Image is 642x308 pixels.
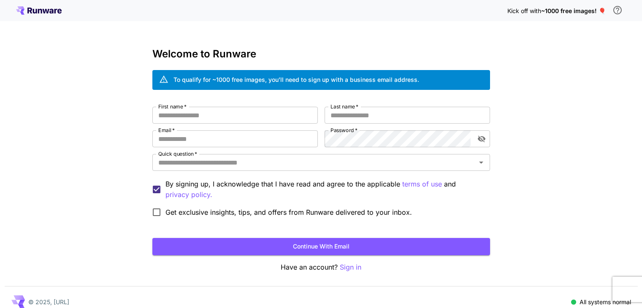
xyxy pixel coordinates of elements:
p: All systems normal [580,297,631,306]
p: Have an account? [152,262,490,273]
button: Open [475,157,487,168]
button: In order to qualify for free credit, you need to sign up with a business email address and click ... [609,2,626,19]
span: ~1000 free images! 🎈 [541,7,606,14]
button: Sign in [340,262,361,273]
label: Quick question [158,150,197,157]
p: privacy policy. [165,189,212,200]
p: terms of use [402,179,442,189]
div: To qualify for ~1000 free images, you’ll need to sign up with a business email address. [173,75,419,84]
h3: Welcome to Runware [152,48,490,60]
span: Kick off with [507,7,541,14]
p: By signing up, I acknowledge that I have read and agree to the applicable and [165,179,483,200]
label: Password [330,127,358,134]
label: Last name [330,103,358,110]
button: Continue with email [152,238,490,255]
span: Get exclusive insights, tips, and offers from Runware delivered to your inbox. [165,207,412,217]
label: Email [158,127,175,134]
label: First name [158,103,187,110]
button: toggle password visibility [474,131,489,146]
button: By signing up, I acknowledge that I have read and agree to the applicable and privacy policy. [402,179,442,189]
button: By signing up, I acknowledge that I have read and agree to the applicable terms of use and [165,189,212,200]
p: © 2025, [URL] [28,297,69,306]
